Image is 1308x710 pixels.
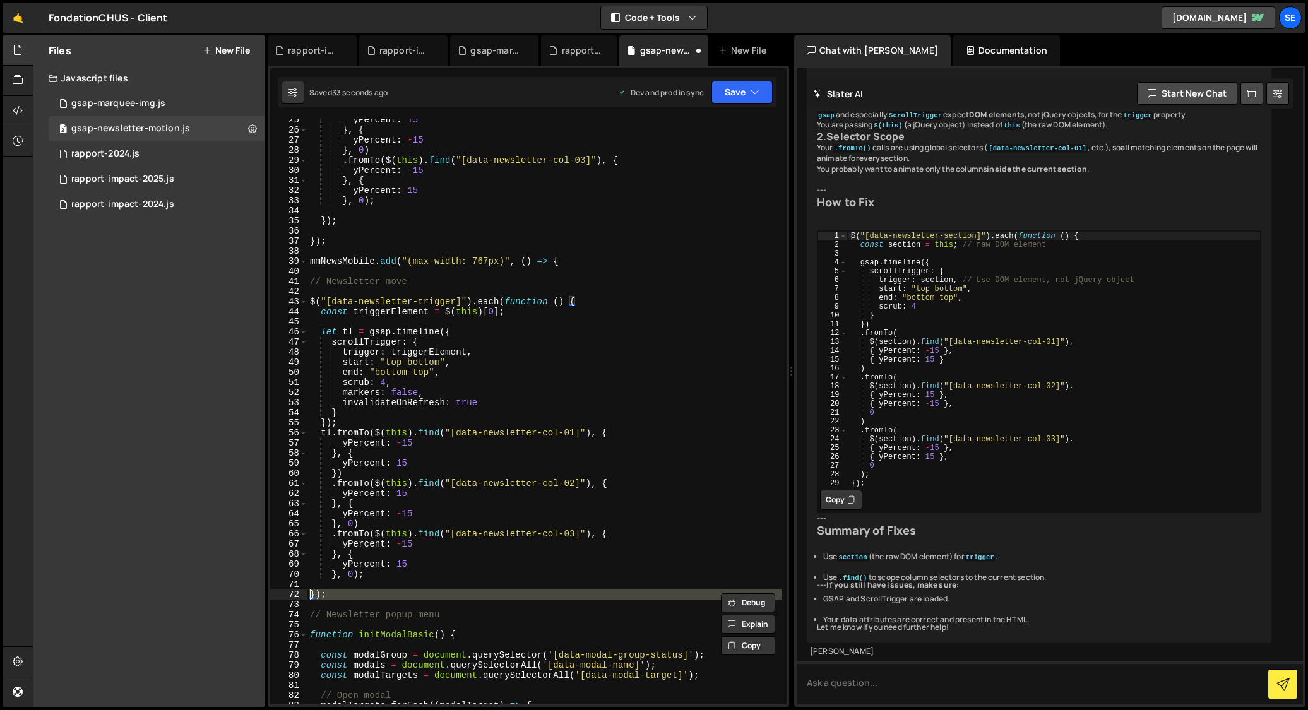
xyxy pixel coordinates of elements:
[1137,82,1237,105] button: Start new chat
[888,111,943,120] code: ScrollTrigger
[270,529,307,539] div: 66
[818,461,847,470] div: 27
[818,232,847,240] div: 1
[823,615,1261,625] li: Your data attributes are correct and present in the HTML.
[872,121,903,130] code: $(this)
[270,145,307,155] div: 28
[270,196,307,206] div: 33
[270,680,307,690] div: 81
[270,559,307,569] div: 69
[826,129,905,143] strong: Selector Scope
[711,81,773,104] button: Save
[270,468,307,478] div: 60
[33,66,265,91] div: Javascript files
[270,620,307,630] div: 75
[270,418,307,428] div: 55
[817,552,1261,626] ul: ---
[818,408,847,417] div: 21
[270,216,307,226] div: 35
[379,44,432,57] div: rapport-impact-2024.js
[794,35,951,66] div: Chat with [PERSON_NAME]
[823,572,1261,583] li: Use to scope column selectors to the current section.
[818,373,847,382] div: 17
[270,388,307,398] div: 52
[1162,6,1275,29] a: [DOMAIN_NAME]
[818,391,847,399] div: 19
[470,44,523,57] div: gsap-marquee-img.js
[721,636,775,655] button: Copy
[270,509,307,519] div: 64
[818,249,847,258] div: 3
[818,444,847,453] div: 25
[823,594,1261,605] li: GSAP and ScrollTrigger are loaded.
[270,690,307,701] div: 82
[270,115,307,125] div: 25
[818,364,847,373] div: 16
[270,640,307,650] div: 77
[270,670,307,680] div: 80
[818,320,847,329] div: 11
[270,549,307,559] div: 68
[965,553,996,562] code: trigger
[817,194,875,210] strong: How to Fix
[969,109,1025,120] strong: DOM elements
[818,302,847,311] div: 9
[270,478,307,488] div: 61
[820,490,862,510] button: Copy
[601,6,707,29] button: Code + Tools
[818,311,847,320] div: 10
[49,116,265,141] div: gsap-newsletter-motion.js
[270,539,307,549] div: 67
[49,91,265,116] div: 9197/37632.js
[718,44,771,57] div: New File
[270,488,307,499] div: 62
[640,44,693,57] div: gsap-newsletter-motion.js
[270,367,307,377] div: 50
[270,519,307,529] div: 65
[953,35,1060,66] div: Documentation
[270,398,307,408] div: 53
[270,458,307,468] div: 59
[817,131,1261,143] h3: 2.
[807,66,1271,643] div: Great question! There are a few issues in your code that are preventing it from working as expect...
[270,377,307,388] div: 51
[818,479,847,488] div: 29
[818,267,847,276] div: 5
[270,165,307,175] div: 30
[823,552,1261,562] li: Use (the raw DOM element) for .
[270,307,307,317] div: 44
[818,276,847,285] div: 6
[270,428,307,438] div: 56
[817,111,836,120] code: gsap
[818,453,847,461] div: 26
[270,589,307,600] div: 72
[270,186,307,196] div: 32
[49,44,71,57] h2: Files
[203,45,250,56] button: New File
[71,123,190,134] div: gsap-newsletter-motion.js
[71,148,140,160] div: rapport-2024.js
[818,293,847,302] div: 8
[818,382,847,391] div: 18
[859,153,881,163] strong: every
[1002,121,1021,130] code: this
[270,256,307,266] div: 39
[59,125,67,135] span: 2
[818,435,847,444] div: 24
[71,199,174,210] div: rapport-impact-2024.js
[837,574,868,583] code: .find()
[987,163,1087,174] strong: inside the current section
[270,327,307,337] div: 46
[270,206,307,216] div: 34
[818,399,847,408] div: 20
[562,44,602,57] div: rapport-2024.js
[826,579,959,590] strong: If you still have issues, make sure:
[270,276,307,287] div: 41
[270,155,307,165] div: 29
[270,317,307,327] div: 45
[813,88,864,100] h2: Slater AI
[618,87,704,98] div: Dev and prod in sync
[837,553,868,562] code: section
[270,610,307,620] div: 74
[270,125,307,135] div: 26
